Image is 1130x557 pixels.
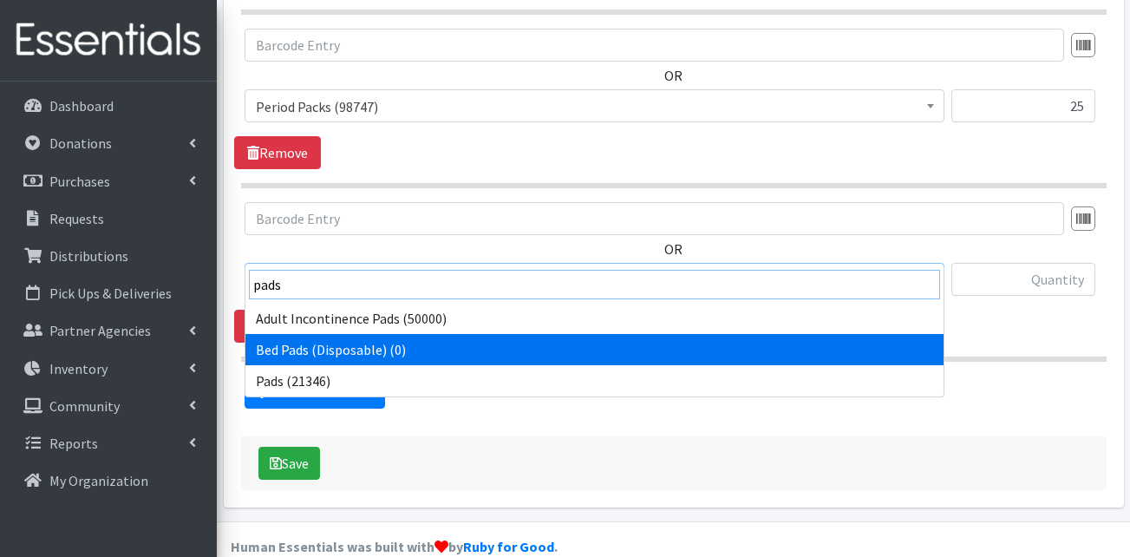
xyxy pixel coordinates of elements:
a: Ruby for Good [463,538,554,555]
a: Partner Agencies [7,313,210,348]
span: Period Packs (98747) [256,95,933,119]
span: Period Packs (98747) [245,89,944,122]
span: Adult Briefs (Large) (168659) [245,263,944,296]
p: Reports [49,435,98,452]
p: Inventory [49,360,108,377]
li: Bed Pads (Disposable) (0) [245,334,944,365]
p: Purchases [49,173,110,190]
p: Partner Agencies [49,322,151,339]
input: Barcode Entry [245,202,1064,235]
input: Quantity [951,263,1095,296]
label: OR [664,65,683,86]
strong: Human Essentials was built with by . [231,538,558,555]
a: Purchases [7,164,210,199]
a: Requests [7,201,210,236]
a: Remove [234,136,321,169]
p: Community [49,397,120,415]
a: Reports [7,426,210,461]
button: Save [258,447,320,480]
img: HumanEssentials [7,11,210,69]
p: Requests [49,210,104,227]
a: Pick Ups & Deliveries [7,276,210,311]
a: Inventory [7,351,210,386]
label: OR [664,239,683,259]
a: Remove [234,310,321,343]
input: Barcode Entry [245,29,1064,62]
a: Dashboard [7,88,210,123]
p: Dashboard [49,97,114,115]
p: My Organization [49,472,148,489]
a: My Organization [7,463,210,498]
p: Pick Ups & Deliveries [49,285,172,302]
a: Donations [7,126,210,161]
a: Distributions [7,239,210,273]
input: Quantity [951,89,1095,122]
p: Donations [49,134,112,152]
p: Distributions [49,247,128,265]
li: Adult Incontinence Pads (50000) [245,303,944,334]
li: Pads (21346) [245,365,944,396]
a: Community [7,389,210,423]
